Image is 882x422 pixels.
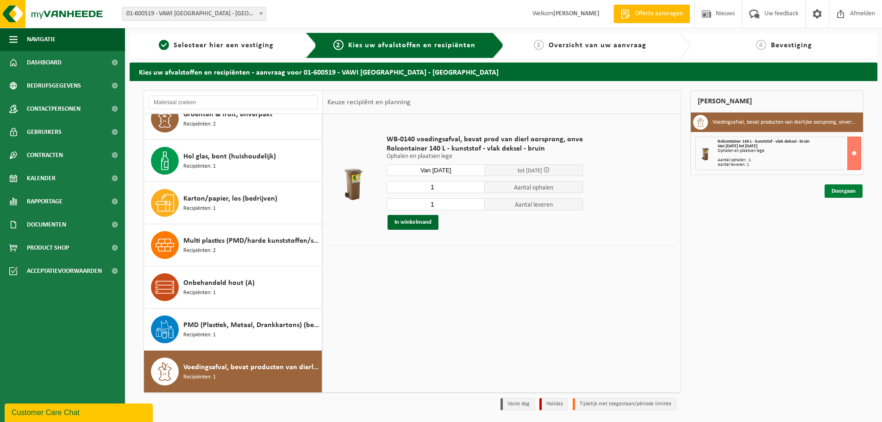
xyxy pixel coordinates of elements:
span: Rolcontainer 140 L - kunststof - vlak deksel - bruin [718,139,809,144]
span: 1 [159,40,169,50]
span: Product Shop [27,236,69,259]
button: Groenten & fruit, onverpakt Recipiënten: 2 [144,98,322,140]
li: Tijdelijk niet toegestaan/période limitée [573,398,676,410]
li: Holiday [539,398,568,410]
span: Rapportage [27,190,63,213]
span: tot [DATE] [518,168,542,174]
a: Offerte aanvragen [613,5,690,23]
span: Kies uw afvalstoffen en recipiënten [348,42,475,49]
span: 4 [756,40,766,50]
span: Selecteer hier een vestiging [174,42,274,49]
span: WB-0140 voedingsafval, bevat prod van dierl oorsprong, onve [387,135,583,144]
span: Recipiënten: 1 [183,373,216,382]
div: Ophalen en plaatsen lege [718,149,861,153]
button: Multi plastics (PMD/harde kunststoffen/spanbanden/EPS/folie naturel/folie gemengd) Recipiënten: 2 [144,224,322,266]
span: Karton/papier, los (bedrijven) [183,193,277,204]
span: Acceptatievoorwaarden [27,259,102,283]
span: Navigatie [27,28,56,51]
span: Voedingsafval, bevat producten van dierlijke oorsprong, onverpakt, categorie 3 [183,362,319,373]
span: Recipiënten: 1 [183,289,216,297]
span: Gebruikers [27,120,62,144]
button: PMD (Plastiek, Metaal, Drankkartons) (bedrijven) Recipiënten: 1 [144,309,322,351]
button: Onbehandeld hout (A) Recipiënten: 1 [144,266,322,309]
p: Ophalen en plaatsen lege [387,153,583,160]
strong: [PERSON_NAME] [553,10,600,17]
span: 2 [333,40,344,50]
span: Rolcontainer 140 L - kunststof - vlak deksel - bruin [387,144,583,153]
a: Doorgaan [825,184,863,198]
input: Selecteer datum [387,164,485,176]
a: 1Selecteer hier een vestiging [134,40,298,51]
span: Recipiënten: 2 [183,246,216,255]
input: Materiaal zoeken [149,95,318,109]
span: Contactpersonen [27,97,81,120]
span: Recipiënten: 1 [183,331,216,340]
span: Groenten & fruit, onverpakt [183,109,273,120]
span: PMD (Plastiek, Metaal, Drankkartons) (bedrijven) [183,320,319,331]
span: Contracten [27,144,63,167]
span: Kalender [27,167,56,190]
div: Aantal leveren: 1 [718,163,861,167]
div: Aantal ophalen : 1 [718,158,861,163]
div: [PERSON_NAME] [690,90,863,113]
span: 01-600519 - VAWI NV - ANTWERPEN [123,7,266,20]
span: Recipiënten: 1 [183,162,216,171]
span: Bevestiging [771,42,812,49]
span: Dashboard [27,51,62,74]
span: Aantal ophalen [485,181,583,193]
span: Documenten [27,213,66,236]
span: Recipiënten: 2 [183,120,216,129]
button: Voedingsafval, bevat producten van dierlijke oorsprong, onverpakt, categorie 3 Recipiënten: 1 [144,351,322,392]
button: In winkelmand [388,215,438,230]
span: Recipiënten: 1 [183,204,216,213]
span: Onbehandeld hout (A) [183,277,255,289]
h2: Kies uw afvalstoffen en recipiënten - aanvraag voor 01-600519 - VAWI [GEOGRAPHIC_DATA] - [GEOGRAP... [130,63,877,81]
li: Vaste dag [500,398,535,410]
span: Multi plastics (PMD/harde kunststoffen/spanbanden/EPS/folie naturel/folie gemengd) [183,235,319,246]
button: Karton/papier, los (bedrijven) Recipiënten: 1 [144,182,322,224]
span: Hol glas, bont (huishoudelijk) [183,151,276,162]
div: Keuze recipiënt en planning [323,91,415,114]
span: Offerte aanvragen [632,9,685,19]
iframe: chat widget [5,402,155,422]
span: Aantal leveren [485,198,583,210]
button: Hol glas, bont (huishoudelijk) Recipiënten: 1 [144,140,322,182]
span: 3 [534,40,544,50]
span: 01-600519 - VAWI NV - ANTWERPEN [122,7,266,21]
span: Bedrijfsgegevens [27,74,81,97]
h3: Voedingsafval, bevat producten van dierlijke oorsprong, onverpakt, categorie 3 [713,115,856,130]
span: Overzicht van uw aanvraag [549,42,646,49]
strong: Van [DATE] tot [DATE] [718,144,757,149]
